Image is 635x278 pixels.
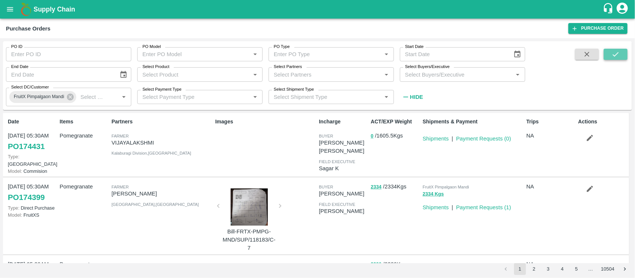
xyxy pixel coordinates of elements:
span: Farmer [112,134,129,138]
span: FruitX Pimpalgaon Mandi [9,93,68,101]
span: Type: [8,205,19,211]
p: Pomegranate [60,260,108,268]
input: Enter PO Type [271,49,379,59]
button: Open [382,49,391,59]
button: Open [250,92,260,102]
button: Go to page 2 [528,263,540,275]
a: Payment Requests (1) [456,204,511,210]
span: FruitX Pimpalgaon Mandi [423,185,469,189]
label: End Date [11,64,28,70]
p: [PERSON_NAME] [319,190,368,198]
a: Payment Requests (0) [456,136,511,142]
button: Go to page 4 [557,263,568,275]
button: Go to page 5 [571,263,583,275]
p: Incharge [319,118,368,126]
button: Open [513,70,523,80]
b: Supply Chain [33,6,75,13]
div: account of current user [616,1,629,17]
p: [PERSON_NAME] [319,207,368,215]
p: Pomegranate [60,182,108,191]
p: / 2334 Kgs [371,182,420,191]
button: 0 [371,132,373,140]
button: Go to page 3 [542,263,554,275]
div: Purchase Orders [6,24,51,33]
p: [GEOGRAPHIC_DATA] [8,153,57,167]
input: Select Payment Type [139,92,238,102]
input: Select DC/Customer [77,92,107,102]
button: Open [250,49,260,59]
input: Select Shipment Type [271,92,370,102]
input: Enter PO Model [139,49,248,59]
nav: pagination navigation [499,263,632,275]
p: ACT/EXP Weight [371,118,420,126]
p: / 1605.5 Kgs [371,132,420,140]
button: Choose date [510,47,525,61]
span: Farmer [112,262,129,267]
p: Date [8,118,57,126]
p: [PERSON_NAME] [112,190,212,198]
button: page 1 [514,263,526,275]
button: Open [382,70,391,80]
p: / 2230 Kgs [371,260,420,269]
button: 2230 [371,260,382,269]
p: Direct Purchase [8,204,57,211]
label: PO Model [142,44,161,50]
input: Select Product [139,69,248,79]
label: Select DC/Customer [11,84,49,90]
p: Partners [112,118,212,126]
label: Select Partners [274,64,302,70]
input: Start Date [400,47,507,61]
p: FruitXS [8,211,57,219]
img: logo [19,2,33,17]
input: Enter PO ID [6,47,131,61]
strong: Hide [410,94,423,100]
label: Select Buyers/Executive [405,64,450,70]
div: FruitX Pimpalgaon Mandi [9,91,76,103]
span: Model: [8,168,22,174]
div: customer-support [603,3,616,16]
span: Kalaburagi Division , [GEOGRAPHIC_DATA] [112,151,191,155]
span: FruitX Pimpalgaon Mandi [423,262,469,267]
p: Commision [8,168,57,175]
span: [GEOGRAPHIC_DATA] , [GEOGRAPHIC_DATA] [112,202,199,207]
p: Items [60,118,108,126]
p: Pomegranate [60,132,108,140]
label: PO ID [11,44,22,50]
a: Purchase Order [568,23,628,34]
div: | [449,132,453,143]
a: PO174399 [8,191,45,204]
input: Select Buyers/Executive [402,69,511,79]
label: PO Type [274,44,290,50]
p: Actions [578,118,627,126]
p: Sagar K [319,164,368,172]
label: Select Shipment Type [274,87,314,93]
button: Go to page 10504 [599,263,617,275]
button: Hide [400,91,425,103]
p: [DATE] 05:30AM [8,132,57,140]
p: NA [526,182,575,191]
a: Supply Chain [33,4,603,14]
p: NA [526,260,575,268]
button: Choose date [116,68,131,82]
label: Select Payment Type [142,87,182,93]
div: … [585,266,597,273]
label: Select Product [142,64,169,70]
span: buyer [319,134,333,138]
input: Select Partners [271,69,379,79]
p: Shipments & Payment [423,118,523,126]
button: Open [250,70,260,80]
span: Model: [8,212,22,218]
button: 2334 Kgs [423,190,444,198]
p: Trips [526,118,575,126]
p: NA [526,132,575,140]
span: field executive [319,202,355,207]
button: 2334 [371,183,382,191]
a: Shipments [423,136,449,142]
p: [DATE] 05:30AM [8,260,57,268]
p: [PERSON_NAME] [PERSON_NAME] [319,139,368,155]
span: buyer [319,262,333,267]
span: field executive [319,159,355,164]
button: Open [119,92,129,102]
span: Farmer [112,185,129,189]
p: [DATE] 05:30AM [8,182,57,191]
